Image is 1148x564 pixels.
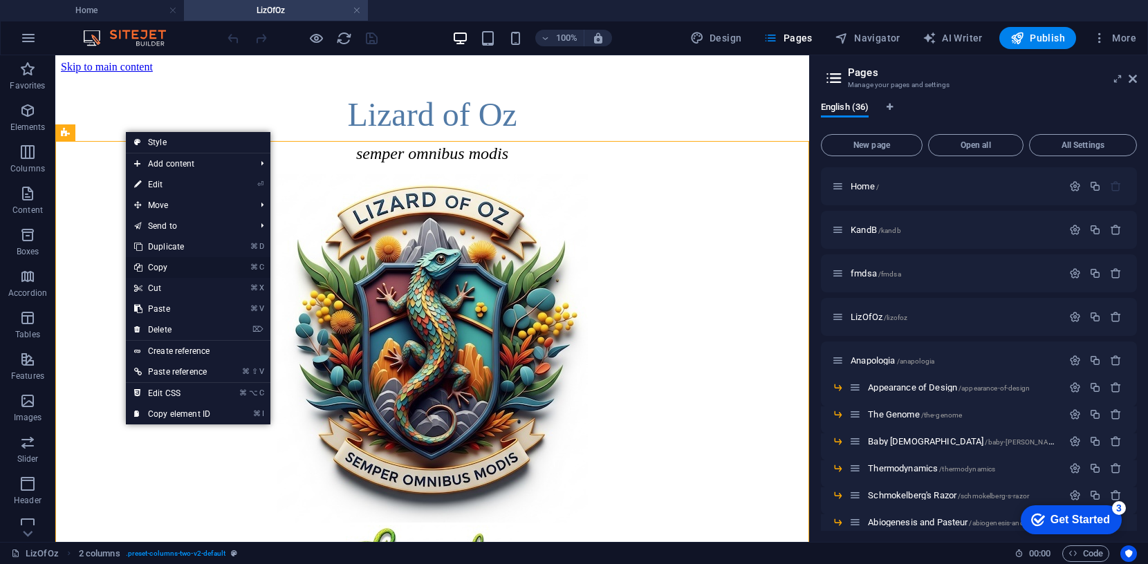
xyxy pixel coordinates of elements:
div: Settings [1069,462,1081,474]
div: Schmokelberg's Razor/schmokelberg-s-razor [864,491,1062,500]
div: Settings [1069,311,1081,323]
span: Click to open page [868,382,1030,393]
span: Pages [763,31,812,45]
div: Remove [1110,224,1122,236]
div: Duplicate [1089,408,1101,420]
span: /appearance-of-design [959,384,1030,392]
div: Remove [1110,382,1122,393]
p: Images [14,412,42,423]
span: Click to open page [851,355,934,366]
span: Click to open page [868,490,1029,500]
p: Tables [15,329,40,340]
i: ⌘ [239,388,247,397]
p: Content [12,205,43,216]
span: Click to open page [868,517,1050,527]
p: Header [14,495,41,506]
span: /thermodynamics [939,465,995,473]
div: The startpage cannot be deleted [1110,180,1122,192]
div: Anapologia/anapologia [846,356,1062,365]
a: ⌦Delete [126,319,219,340]
button: Usercentrics [1120,545,1137,562]
a: ⏎Edit [126,174,219,195]
a: ⌘XCut [126,278,219,299]
i: Reload page [336,30,352,46]
span: /abiogenesis-and-pasteur [969,519,1049,527]
h3: Manage your pages and settings [848,79,1109,91]
span: Publish [1010,31,1065,45]
span: /kandb [878,227,901,234]
i: ⌥ [249,388,258,397]
div: Baby [DEMOGRAPHIC_DATA]/baby-[PERSON_NAME] [864,437,1062,446]
span: / [876,183,879,191]
span: /fmdsa [878,270,901,278]
i: ⌘ [250,242,258,251]
p: Columns [10,163,45,174]
span: All Settings [1035,141,1131,149]
button: More [1087,27,1142,49]
span: Click to select. Double-click to edit [79,545,120,562]
div: Home/ [846,182,1062,191]
div: 3 [102,3,116,17]
span: Navigator [835,31,900,45]
i: ⇧ [252,367,258,376]
span: LizOfOz [851,312,907,322]
div: Remove [1110,311,1122,323]
span: AI Writer [923,31,983,45]
i: X [259,283,263,292]
span: /schmokelberg-s-razor [958,492,1029,500]
h4: LizOfOz [184,3,368,18]
a: ⌘DDuplicate [126,236,219,257]
div: Settings [1069,435,1081,447]
div: Settings [1069,224,1081,236]
div: KandB/kandb [846,225,1062,234]
h6: 100% [556,30,578,46]
div: fmdsa/fmdsa [846,269,1062,278]
div: Get Started 3 items remaining, 40% complete [11,7,112,36]
span: /lizofoz [884,314,907,321]
h6: Session time [1015,545,1051,562]
i: I [262,409,263,418]
div: Remove [1110,267,1122,279]
a: Send to [126,216,250,236]
div: Settings [1069,408,1081,420]
div: Duplicate [1089,311,1101,323]
i: ⌘ [242,367,250,376]
div: Settings [1069,180,1081,192]
a: ⌘⌥CEdit CSS [126,383,219,404]
div: Thermodynamics/thermodynamics [864,464,1062,473]
span: /anapologia [897,357,935,365]
p: Boxes [17,246,39,257]
a: Click to cancel selection. Double-click to open Pages [11,545,59,562]
div: Duplicate [1089,224,1101,236]
div: Settings [1069,382,1081,393]
i: ⌘ [250,263,258,272]
button: 100% [535,30,584,46]
span: English (36) [821,99,869,118]
div: Duplicate [1089,180,1101,192]
i: ⌘ [250,283,258,292]
span: . preset-columns-two-v2-default [126,545,226,562]
i: ⌘ [253,409,261,418]
span: Add content [126,153,250,174]
a: ⌘VPaste [126,299,219,319]
span: : [1039,548,1041,558]
span: Design [690,31,742,45]
i: D [259,242,263,251]
span: More [1093,31,1136,45]
span: Click to open page [851,225,901,235]
div: LizOfOz/lizofoz [846,312,1062,321]
img: Editor Logo [80,30,183,46]
div: Remove [1110,435,1122,447]
span: Click to open page [868,463,995,473]
p: Favorites [10,80,45,91]
p: Accordion [8,288,47,299]
button: All Settings [1029,134,1137,156]
i: This element is a customizable preset [231,549,237,557]
button: New page [821,134,923,156]
span: 00 00 [1029,545,1050,562]
div: Settings [1069,267,1081,279]
h2: Pages [848,66,1137,79]
p: Features [11,370,44,382]
a: ⌘ICopy element ID [126,404,219,424]
span: Code [1068,545,1103,562]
